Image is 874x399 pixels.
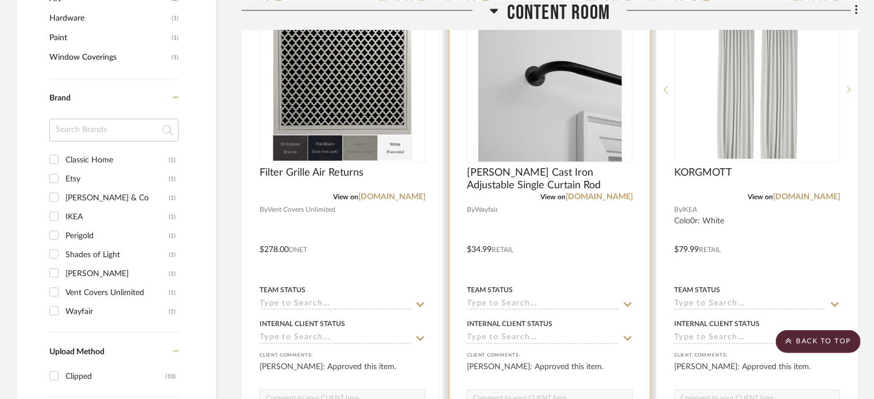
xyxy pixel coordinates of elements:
[49,348,105,356] span: Upload Method
[467,285,513,296] div: Team Status
[467,319,552,330] div: Internal Client Status
[674,362,840,385] div: [PERSON_NAME]: Approved this item.
[260,319,345,330] div: Internal Client Status
[540,193,566,200] span: View on
[674,285,720,296] div: Team Status
[272,18,413,162] img: Filter Grille Air Returns
[172,9,179,28] span: (1)
[333,193,358,200] span: View on
[686,18,829,162] img: KORGMOTT
[260,204,268,215] span: By
[260,300,412,311] input: Type to Search…
[260,285,305,296] div: Team Status
[65,151,169,169] div: Classic Home
[165,367,176,386] div: (10)
[358,193,426,201] a: [DOMAIN_NAME]
[674,166,732,179] span: KORGMOTT
[65,303,169,321] div: Wayfair
[467,300,619,311] input: Type to Search…
[65,189,169,207] div: [PERSON_NAME] & Co
[566,193,633,201] a: [DOMAIN_NAME]
[773,193,840,201] a: [DOMAIN_NAME]
[49,94,71,102] span: Brand
[260,166,363,179] span: Filter Grille Air Returns
[467,334,619,344] input: Type to Search…
[674,204,682,215] span: By
[65,208,169,226] div: IKEA
[674,300,826,311] input: Type to Search…
[65,367,165,386] div: Clipped
[682,204,697,215] span: IKEA
[65,265,169,283] div: [PERSON_NAME]
[467,362,633,385] div: [PERSON_NAME]: Approved this item.
[169,227,176,245] div: (1)
[467,204,475,215] span: By
[49,119,179,142] input: Search Brands
[268,204,335,215] span: Vent Covers Unlimited
[172,48,179,67] span: (1)
[169,246,176,264] div: (1)
[49,28,169,48] span: Paint
[260,362,426,385] div: [PERSON_NAME]: Approved this item.
[776,330,861,353] scroll-to-top-button: BACK TO TOP
[169,208,176,226] div: (1)
[169,151,176,169] div: (1)
[65,246,169,264] div: Shades of Light
[260,334,412,344] input: Type to Search…
[169,284,176,302] div: (1)
[49,48,169,67] span: Window Coverings
[475,204,498,215] span: Wayfair
[467,166,633,192] span: [PERSON_NAME] Cast Iron Adjustable Single Curtain Rod
[169,170,176,188] div: (1)
[65,170,169,188] div: Etsy
[478,18,622,162] img: Jarrod Cast Iron Adjustable Single Curtain Rod
[49,9,169,28] span: Hardware
[172,29,179,47] span: (1)
[748,193,773,200] span: View on
[169,265,176,283] div: (1)
[169,189,176,207] div: (1)
[674,334,826,344] input: Type to Search…
[65,227,169,245] div: Perigold
[169,303,176,321] div: (1)
[65,284,169,302] div: Vent Covers Unlimited
[674,319,760,330] div: Internal Client Status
